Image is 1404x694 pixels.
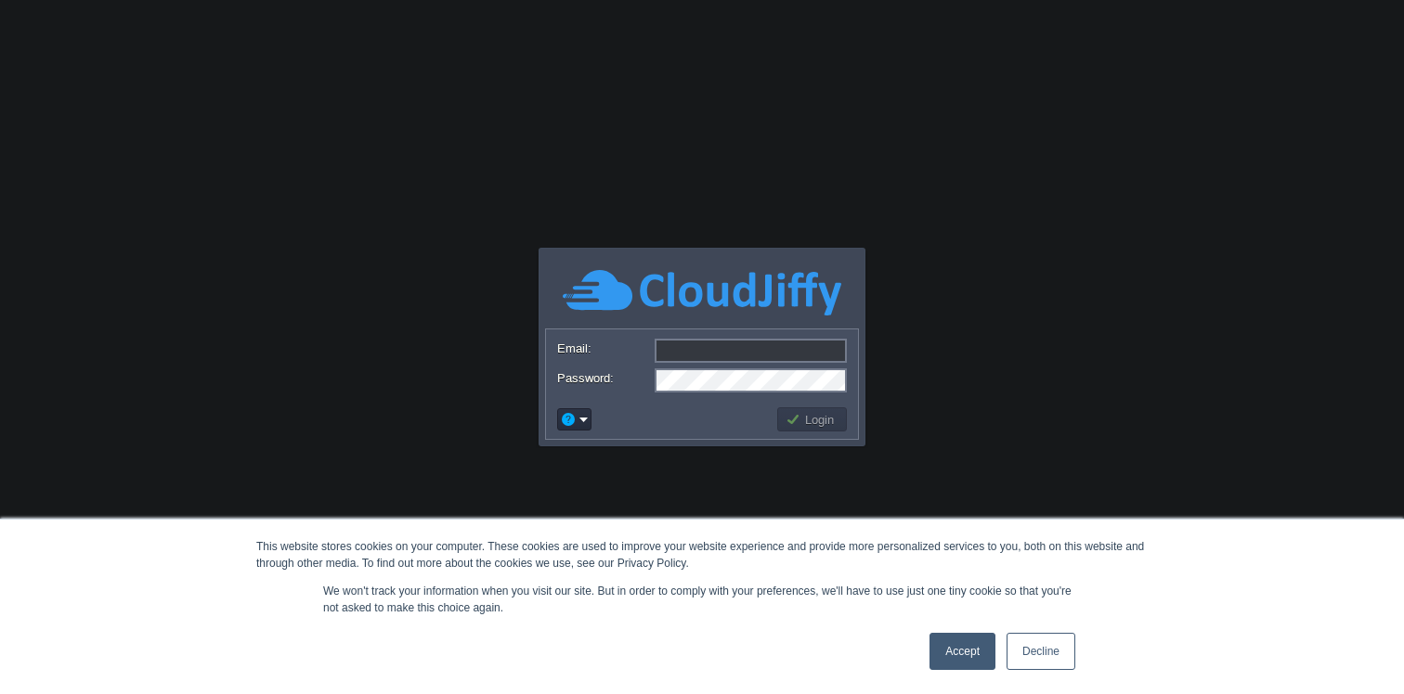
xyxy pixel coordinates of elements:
[786,411,839,428] button: Login
[563,267,841,318] img: CloudJiffy
[929,633,995,670] a: Accept
[557,339,653,358] label: Email:
[256,538,1148,572] div: This website stores cookies on your computer. These cookies are used to improve your website expe...
[323,583,1081,616] p: We won't track your information when you visit our site. But in order to comply with your prefere...
[1007,633,1075,670] a: Decline
[557,368,653,388] label: Password:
